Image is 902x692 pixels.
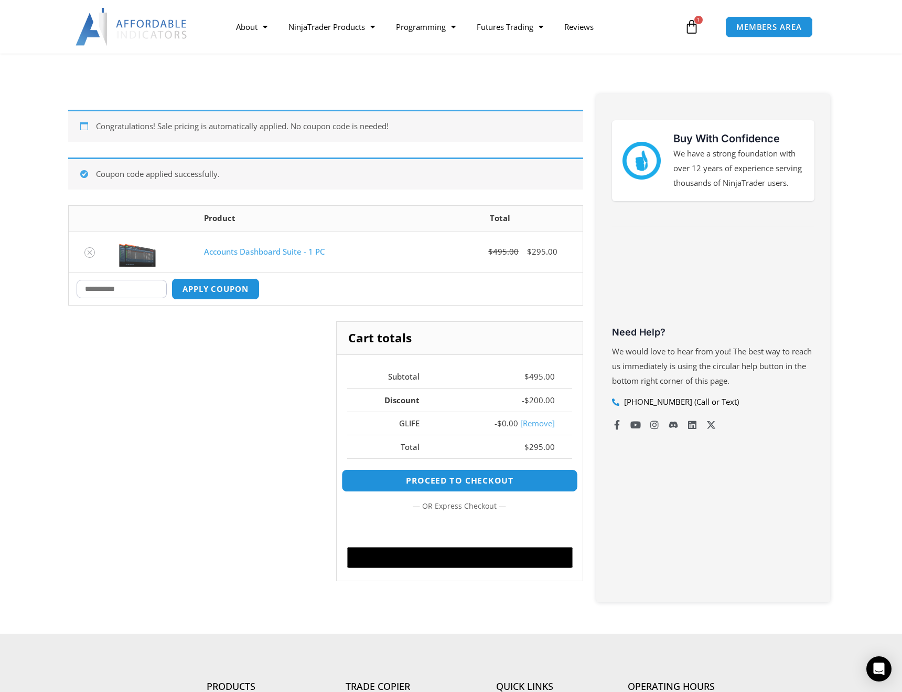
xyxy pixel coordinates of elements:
[527,246,532,257] span: $
[497,418,502,428] span: $
[347,435,437,458] th: Total
[347,388,437,412] th: Discount
[621,395,739,410] span: [PHONE_NUMBER] (Call or Text)
[171,278,260,300] button: Apply coupon
[612,346,812,386] span: We would love to hear from you! The best way to reach us immediately is using the circular help b...
[524,371,529,382] span: $
[725,16,813,38] a: MEMBERS AREA
[225,15,278,39] a: About
[522,395,524,405] span: -
[347,412,437,435] th: GLIFE
[524,371,555,382] bdi: 495.00
[736,23,802,31] span: MEMBERS AREA
[488,246,493,257] span: $
[524,442,529,452] span: $
[694,16,703,24] span: 1
[673,131,804,146] h3: Buy With Confidence
[466,15,554,39] a: Futures Trading
[622,142,660,180] img: mark thumbs good 43913 | Affordable Indicators – NinjaTrader
[488,246,519,257] bdi: 495.00
[417,206,583,232] th: Total
[347,547,572,568] button: Buy with GPay
[68,110,583,142] div: Congratulations! Sale pricing is automatically applied. No coupon code is needed!
[119,237,156,267] img: Screenshot 2024-08-26 155710eeeee | Affordable Indicators – NinjaTrader
[524,395,529,405] span: $
[196,206,417,232] th: Product
[84,247,95,258] a: Remove Accounts Dashboard Suite - 1 PC from cart
[520,418,555,428] a: Remove glife coupon
[554,15,604,39] a: Reviews
[527,246,557,257] bdi: 295.00
[612,245,814,323] iframe: Customer reviews powered by Trustpilot
[345,519,574,544] iframe: Secure express checkout frame
[669,12,715,42] a: 1
[673,146,804,191] p: We have a strong foundation with over 12 years of experience serving thousands of NinjaTrader users.
[347,365,437,389] th: Subtotal
[497,418,518,428] span: 0.00
[341,469,578,492] a: Proceed to checkout
[524,442,555,452] bdi: 295.00
[524,395,555,405] bdi: 200.00
[204,246,325,257] a: Accounts Dashboard Suite - 1 PC
[347,499,572,513] p: — or —
[612,326,814,338] h3: Need Help?
[278,15,385,39] a: NinjaTrader Products
[866,656,892,681] div: Open Intercom Messenger
[385,15,466,39] a: Programming
[76,8,188,46] img: LogoAI | Affordable Indicators – NinjaTrader
[437,412,572,435] td: -
[337,322,583,354] h2: Cart totals
[225,15,682,39] nav: Menu
[68,158,583,190] div: Coupon code applied successfully.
